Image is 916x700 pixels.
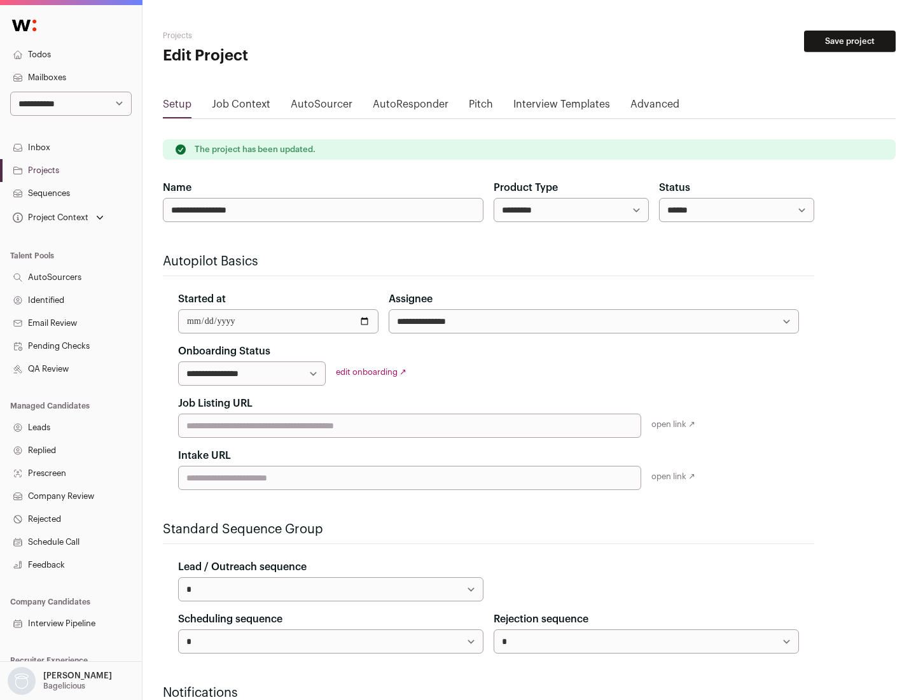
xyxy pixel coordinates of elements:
h2: Projects [163,31,407,41]
label: Name [163,180,191,195]
a: Pitch [469,97,493,117]
a: Setup [163,97,191,117]
a: Interview Templates [513,97,610,117]
a: AutoResponder [373,97,448,117]
img: nopic.png [8,667,36,695]
button: Open dropdown [5,667,114,695]
label: Job Listing URL [178,396,253,411]
p: Bagelicious [43,681,85,691]
p: The project has been updated. [195,144,316,155]
a: edit onboarding ↗ [336,368,406,376]
label: Scheduling sequence [178,612,282,627]
label: Product Type [494,180,558,195]
a: AutoSourcer [291,97,352,117]
label: Status [659,180,690,195]
button: Open dropdown [10,209,106,227]
label: Rejection sequence [494,612,588,627]
button: Save project [804,31,896,52]
div: Project Context [10,213,88,223]
img: Wellfound [5,13,43,38]
a: Advanced [630,97,679,117]
label: Assignee [389,291,433,307]
label: Onboarding Status [178,344,270,359]
label: Lead / Outreach sequence [178,559,307,575]
a: Job Context [212,97,270,117]
label: Intake URL [178,448,231,463]
label: Started at [178,291,226,307]
h2: Standard Sequence Group [163,521,814,538]
h2: Autopilot Basics [163,253,814,270]
h1: Edit Project [163,46,407,66]
p: [PERSON_NAME] [43,671,112,681]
